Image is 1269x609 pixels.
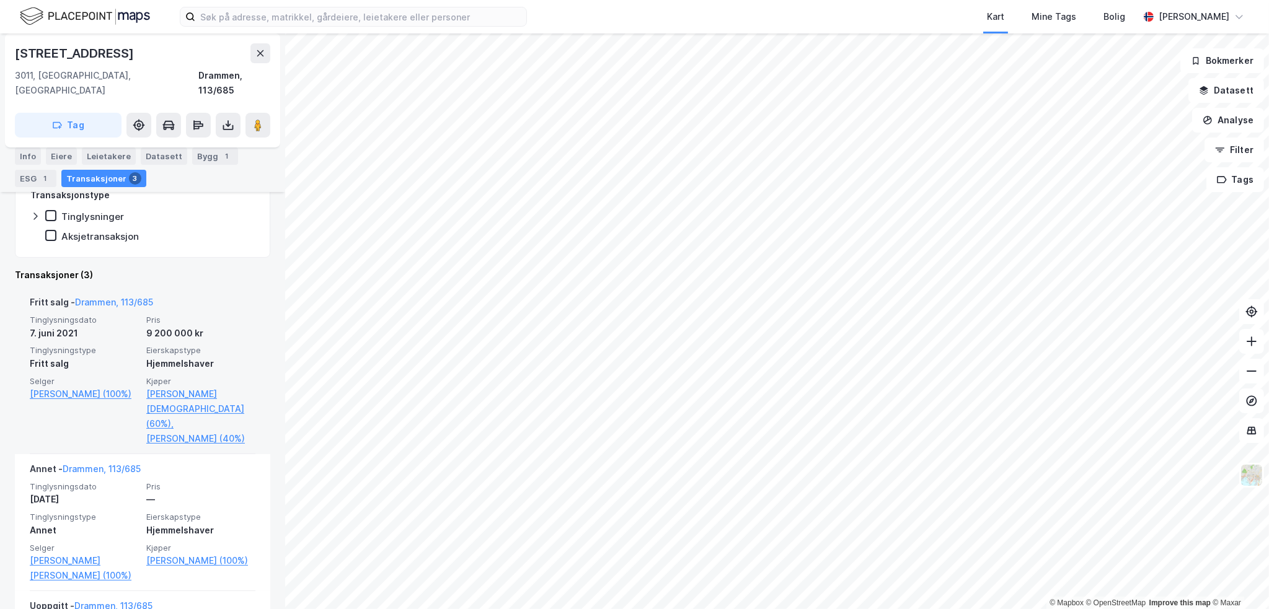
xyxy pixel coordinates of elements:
[198,68,270,98] div: Drammen, 113/685
[1206,167,1264,192] button: Tags
[146,543,255,553] span: Kjøper
[146,492,255,507] div: —
[1159,9,1229,24] div: [PERSON_NAME]
[39,172,51,185] div: 1
[82,147,136,165] div: Leietakere
[1192,108,1264,133] button: Analyse
[15,147,41,165] div: Info
[15,268,270,283] div: Transaksjoner (3)
[61,211,124,222] div: Tinglysninger
[30,295,153,315] div: Fritt salg -
[30,481,139,492] span: Tinglysningsdato
[30,376,139,387] span: Selger
[15,170,56,187] div: ESG
[146,387,255,431] a: [PERSON_NAME][DEMOGRAPHIC_DATA] (60%),
[1032,9,1076,24] div: Mine Tags
[146,553,255,568] a: [PERSON_NAME] (100%)
[30,345,139,356] span: Tinglysningstype
[1180,48,1264,73] button: Bokmerker
[30,315,139,325] span: Tinglysningsdato
[141,147,187,165] div: Datasett
[30,492,139,507] div: [DATE]
[30,462,141,481] div: Annet -
[221,150,233,162] div: 1
[1207,550,1269,609] iframe: Chat Widget
[61,170,146,187] div: Transaksjoner
[1188,78,1264,103] button: Datasett
[146,326,255,341] div: 9 200 000 kr
[30,188,110,203] div: Transaksjonstype
[63,463,141,474] a: Drammen, 113/685
[146,315,255,325] span: Pris
[30,543,139,553] span: Selger
[30,356,139,371] div: Fritt salg
[146,481,255,492] span: Pris
[146,512,255,522] span: Eierskapstype
[20,6,150,27] img: logo.f888ab2527a4732fd821a326f86c7f29.svg
[1205,138,1264,162] button: Filter
[1240,463,1263,487] img: Z
[1207,550,1269,609] div: Kontrollprogram for chat
[61,230,139,242] div: Aksjetransaksjon
[30,512,139,522] span: Tinglysningstype
[15,68,198,98] div: 3011, [GEOGRAPHIC_DATA], [GEOGRAPHIC_DATA]
[1050,598,1084,607] a: Mapbox
[1086,598,1146,607] a: OpenStreetMap
[15,113,122,138] button: Tag
[30,326,139,341] div: 7. juni 2021
[987,9,1004,24] div: Kart
[15,43,136,63] div: [STREET_ADDRESS]
[30,387,139,401] a: [PERSON_NAME] (100%)
[46,147,77,165] div: Eiere
[195,7,526,26] input: Søk på adresse, matrikkel, gårdeiere, leietakere eller personer
[146,356,255,371] div: Hjemmelshaver
[1103,9,1125,24] div: Bolig
[146,376,255,387] span: Kjøper
[192,147,238,165] div: Bygg
[30,553,139,583] a: [PERSON_NAME] [PERSON_NAME] (100%)
[30,523,139,538] div: Annet
[146,523,255,538] div: Hjemmelshaver
[146,431,255,446] a: [PERSON_NAME] (40%)
[129,172,141,185] div: 3
[75,297,153,307] a: Drammen, 113/685
[1149,598,1211,607] a: Improve this map
[146,345,255,356] span: Eierskapstype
